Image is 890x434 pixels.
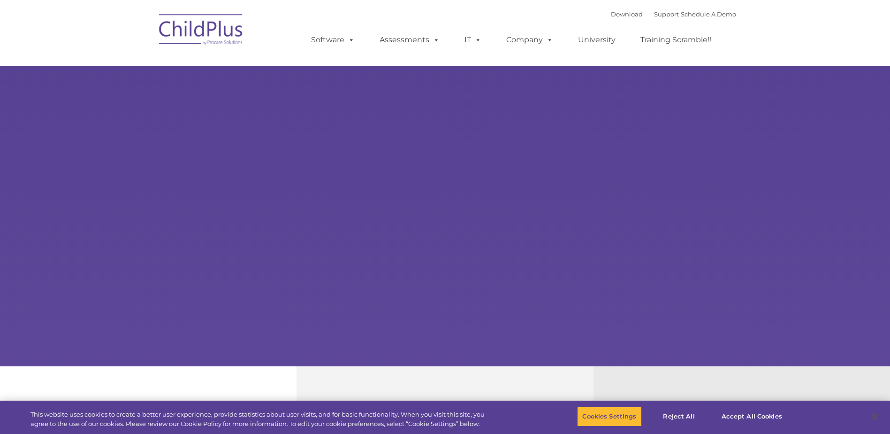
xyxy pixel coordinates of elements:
button: Cookies Settings [577,407,641,426]
a: Assessments [370,31,449,49]
a: Support [654,10,679,18]
a: Download [611,10,643,18]
font: | [611,10,736,18]
a: University [569,31,625,49]
button: Reject All [650,407,708,426]
div: This website uses cookies to create a better user experience, provide statistics about user visit... [30,410,489,428]
a: IT [455,31,491,49]
a: Company [497,31,563,49]
button: Close [865,406,885,427]
a: Schedule A Demo [681,10,736,18]
img: ChildPlus by Procare Solutions [154,8,248,54]
a: Training Scramble!! [631,31,721,49]
a: Software [302,31,364,49]
button: Accept All Cookies [716,407,787,426]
